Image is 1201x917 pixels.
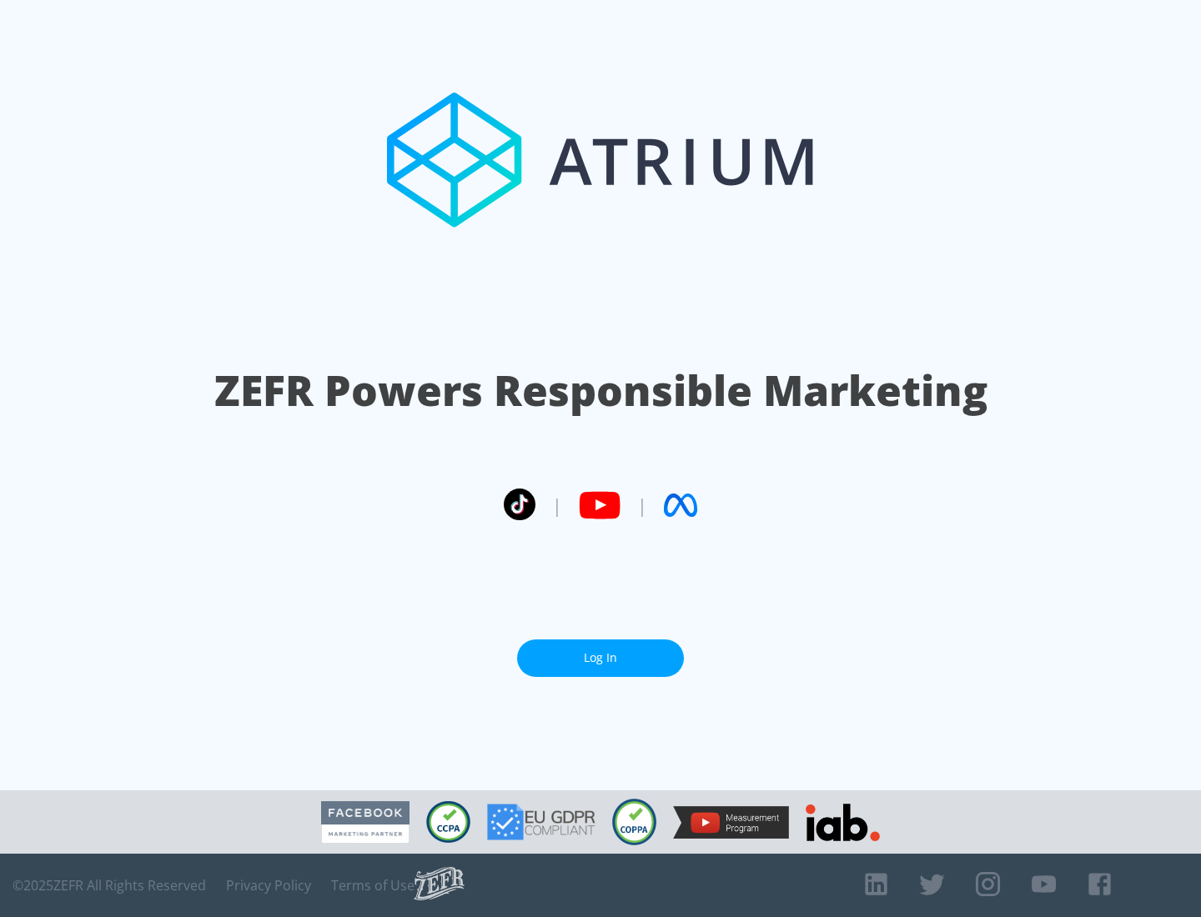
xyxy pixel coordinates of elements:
a: Privacy Policy [226,877,311,894]
h1: ZEFR Powers Responsible Marketing [214,362,987,419]
img: CCPA Compliant [426,801,470,843]
img: GDPR Compliant [487,804,595,840]
img: YouTube Measurement Program [673,806,789,839]
a: Terms of Use [331,877,415,894]
span: | [552,493,562,518]
img: IAB [806,804,880,841]
a: Log In [517,639,684,677]
img: COPPA Compliant [612,799,656,845]
span: © 2025 ZEFR All Rights Reserved [13,877,206,894]
img: Facebook Marketing Partner [321,801,410,844]
span: | [637,493,647,518]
